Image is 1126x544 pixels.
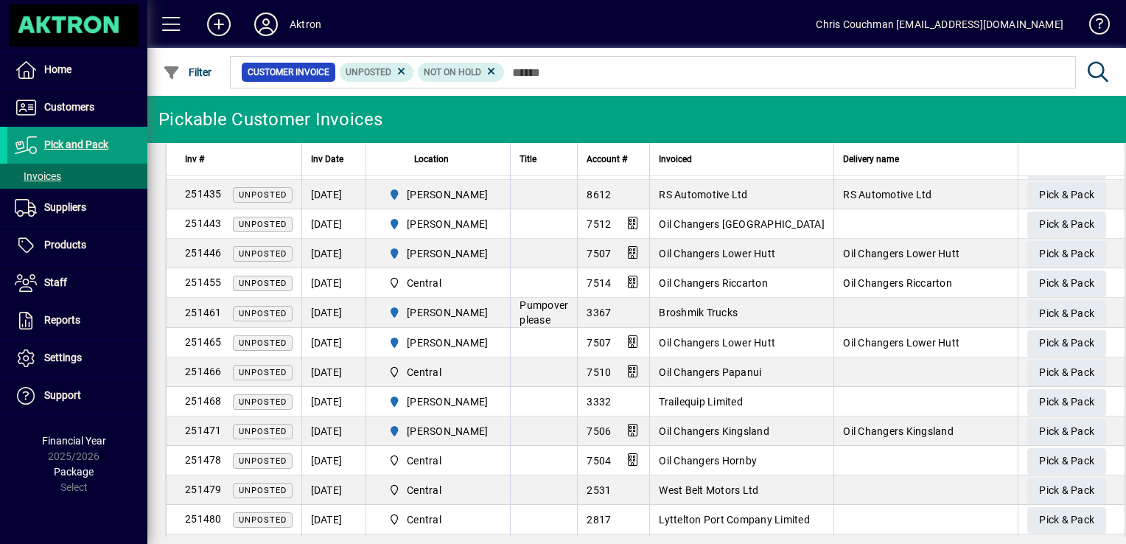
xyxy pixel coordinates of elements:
span: 251468 [185,395,222,407]
span: Invoiced [659,151,692,167]
span: Unposted [239,338,287,348]
span: Filter [163,66,212,78]
span: Pick & Pack [1039,360,1094,385]
span: Financial Year [42,435,106,447]
span: Pick & Pack [1039,508,1094,532]
span: Unposted [346,67,391,77]
span: Central [382,274,494,292]
button: Pick & Pack [1027,182,1106,209]
td: [DATE] [301,328,366,358]
span: Package [54,466,94,478]
button: Pick & Pack [1027,360,1106,386]
mat-chip: Customer Invoice Status: Unposted [340,63,414,82]
span: Products [44,239,86,251]
span: 7514 [587,277,611,289]
span: Customer Invoice [248,65,329,80]
span: HAMILTON [382,245,494,262]
span: HAMILTON [382,215,494,233]
span: Unposted [239,190,287,200]
button: Pick & Pack [1027,478,1106,504]
span: Home [44,63,71,75]
span: Oil Changers Riccarton [659,277,768,289]
span: Pick & Pack [1039,390,1094,414]
a: Home [7,52,147,88]
span: Unposted [239,368,287,377]
span: HAMILTON [382,304,494,321]
a: Invoices [7,164,147,189]
div: Title [520,151,568,167]
span: 7507 [587,248,611,259]
span: Unposted [239,397,287,407]
span: Oil Changers [GEOGRAPHIC_DATA] [659,218,825,230]
a: Reports [7,302,147,339]
a: Knowledge Base [1078,3,1108,51]
button: Pick & Pack [1027,330,1106,357]
span: 251480 [185,513,222,525]
span: West Belt Motors Ltd [659,484,758,496]
span: Lyttelton Port Company Limited [659,514,810,526]
span: Inv # [185,151,204,167]
a: Customers [7,89,147,126]
span: [PERSON_NAME] [407,394,488,409]
span: Pick & Pack [1039,419,1094,444]
td: [DATE] [301,298,366,328]
a: Staff [7,265,147,301]
span: Pick & Pack [1039,478,1094,503]
a: Support [7,377,147,414]
td: [DATE] [301,505,366,534]
span: Central [407,483,441,498]
span: [PERSON_NAME] [407,305,488,320]
span: Pumpover please [520,299,568,326]
a: Suppliers [7,189,147,226]
span: HAMILTON [382,422,494,440]
span: 251455 [185,276,222,288]
span: 251465 [185,336,222,348]
span: [PERSON_NAME] [407,217,488,231]
span: HAMILTON [382,186,494,203]
span: Pick & Pack [1039,449,1094,473]
span: Unposted [239,279,287,288]
span: HAMILTON [382,393,494,411]
span: Oil Changers Kingsland [659,425,769,437]
span: [PERSON_NAME] [407,187,488,202]
span: Oil Changers Lower Hutt [659,248,775,259]
span: RS Automotive Ltd [659,189,747,200]
span: Oil Changers Kingsland [843,425,954,437]
span: Inv Date [311,151,343,167]
td: [DATE] [301,475,366,505]
span: Oil Changers Lower Hutt [843,248,959,259]
span: Trailequip Limited [659,396,743,408]
span: Oil Changers Hornby [659,455,757,467]
button: Pick & Pack [1027,507,1106,534]
span: Unposted [239,427,287,436]
span: Pick & Pack [1039,331,1094,355]
div: Chris Couchman [EMAIL_ADDRESS][DOMAIN_NAME] [816,13,1063,36]
span: Staff [44,276,67,288]
span: [PERSON_NAME] [407,335,488,350]
div: Delivery name [843,151,1009,167]
span: Unposted [239,309,287,318]
span: Unposted [239,249,287,259]
td: [DATE] [301,446,366,475]
span: 251443 [185,217,222,229]
span: Reports [44,314,80,326]
td: [DATE] [301,358,366,387]
span: RS Automotive Ltd [843,189,931,200]
span: 7507 [587,337,611,349]
td: [DATE] [301,387,366,416]
span: Central [407,512,441,527]
div: Aktron [290,13,321,36]
span: Broshmik Trucks [659,307,738,318]
span: Not On Hold [424,67,481,77]
span: 2817 [587,514,611,526]
span: Pick & Pack [1039,242,1094,266]
span: Central [382,363,494,381]
span: Central [407,453,441,468]
span: Unposted [239,515,287,525]
span: 251435 [185,188,222,200]
span: 251461 [185,307,222,318]
td: [DATE] [301,268,366,298]
span: 7512 [587,218,611,230]
div: Inv # [185,151,293,167]
span: Customers [44,101,94,113]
